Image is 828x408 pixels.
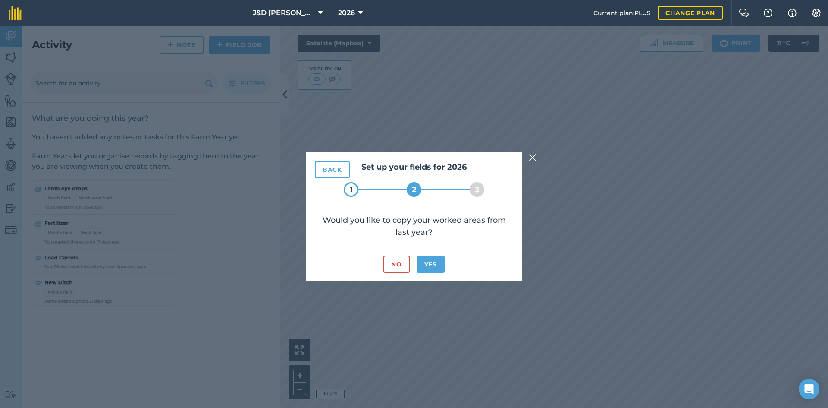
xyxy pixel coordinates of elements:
img: svg+xml;base64,PHN2ZyB4bWxucz0iaHR0cDovL3d3dy53My5vcmcvMjAwMC9zdmciIHdpZHRoPSIxNyIgaGVpZ2h0PSIxNy... [788,8,797,18]
button: Back [315,161,350,178]
button: No [383,256,409,273]
button: Yes [417,256,445,273]
img: fieldmargin Logo [9,6,22,20]
a: Change plan [658,6,723,20]
div: 1 [344,182,358,197]
img: A cog icon [811,9,822,17]
div: 3 [470,182,484,197]
span: 2026 [338,8,355,18]
img: A question mark icon [763,9,773,17]
p: Would you like to copy your worked areas from last year? [315,214,513,238]
div: 2 [407,182,421,197]
h2: Set up your fields for 2026 [315,161,513,174]
span: J&D [PERSON_NAME] & sons [253,8,315,18]
div: Open Intercom Messenger [799,379,819,399]
img: Two speech bubbles overlapping with the left bubble in the forefront [739,9,749,17]
span: Current plan : PLUS [593,8,651,18]
img: svg+xml;base64,PHN2ZyB4bWxucz0iaHR0cDovL3d3dy53My5vcmcvMjAwMC9zdmciIHdpZHRoPSIyMiIgaGVpZ2h0PSIzMC... [529,152,536,163]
